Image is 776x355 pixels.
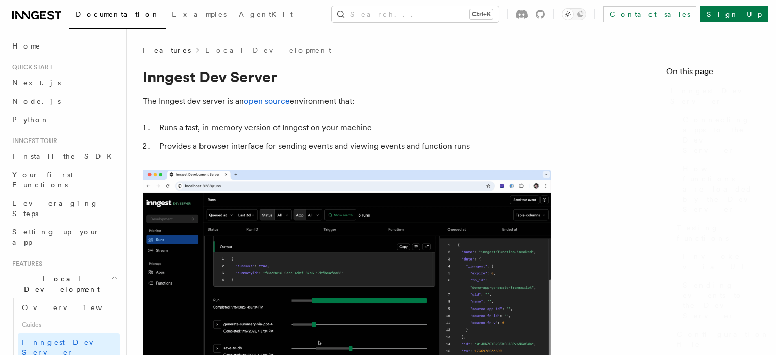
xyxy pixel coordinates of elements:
[666,65,764,82] h4: On this page
[12,79,61,87] span: Next.js
[683,114,764,155] span: Connecting apps to the Dev Server
[156,121,551,135] li: Runs a fast, in-memory version of Inngest on your machine
[18,317,120,333] span: Guides
[12,199,98,218] span: Leveraging Steps
[8,37,120,55] a: Home
[244,96,290,106] a: open source
[683,280,764,321] span: Sending events to the Dev Server
[205,45,331,55] a: Local Development
[69,3,166,29] a: Documentation
[677,223,764,243] span: Testing functions
[8,194,120,223] a: Leveraging Steps
[677,329,769,349] span: Configuration file
[12,41,41,51] span: Home
[233,3,299,28] a: AgentKit
[672,219,764,247] a: Testing functions
[166,3,233,28] a: Examples
[143,67,551,86] h1: Inngest Dev Server
[679,276,764,325] a: Sending events to the Dev Server
[8,92,120,110] a: Node.js
[12,115,49,124] span: Python
[470,9,493,19] kbd: Ctrl+K
[8,63,53,72] span: Quick start
[143,45,191,55] span: Features
[672,325,764,353] a: Configuration file
[156,139,551,153] li: Provides a browser interface for sending events and viewing events and function runs
[670,86,764,106] span: Inngest Dev Server
[12,97,61,105] span: Node.js
[679,247,764,276] a: Invoke via UI
[8,147,120,165] a: Install the SDK
[332,6,499,22] button: Search...Ctrl+K
[76,10,160,18] span: Documentation
[683,251,764,272] span: Invoke via UI
[239,10,293,18] span: AgentKit
[679,159,764,219] a: How functions are loaded by the Dev Server
[12,152,118,160] span: Install the SDK
[700,6,768,22] a: Sign Up
[172,10,227,18] span: Examples
[8,259,42,268] span: Features
[8,137,57,145] span: Inngest tour
[143,94,551,108] p: The Inngest dev server is an environment that:
[679,110,764,159] a: Connecting apps to the Dev Server
[18,298,120,317] a: Overview
[666,82,764,110] a: Inngest Dev Server
[8,165,120,194] a: Your first Functions
[8,223,120,251] a: Setting up your app
[8,270,120,298] button: Local Development
[562,8,586,20] button: Toggle dark mode
[8,274,111,294] span: Local Development
[683,163,764,215] span: How functions are loaded by the Dev Server
[12,171,73,189] span: Your first Functions
[8,110,120,129] a: Python
[8,74,120,92] a: Next.js
[12,228,100,246] span: Setting up your app
[22,303,127,312] span: Overview
[603,6,696,22] a: Contact sales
